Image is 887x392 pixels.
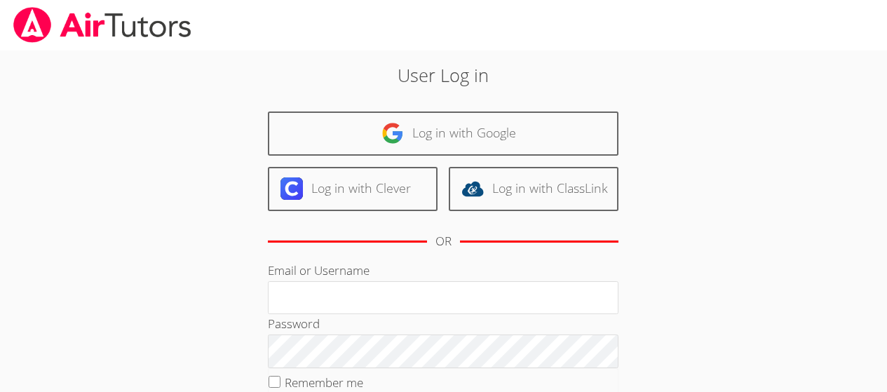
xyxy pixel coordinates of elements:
[435,231,452,252] div: OR
[268,167,438,211] a: Log in with Clever
[268,262,370,278] label: Email or Username
[204,62,683,88] h2: User Log in
[381,122,404,144] img: google-logo-50288ca7cdecda66e5e0955fdab243c47b7ad437acaf1139b6f446037453330a.svg
[268,111,618,156] a: Log in with Google
[449,167,618,211] a: Log in with ClassLink
[461,177,484,200] img: classlink-logo-d6bb404cc1216ec64c9a2012d9dc4662098be43eaf13dc465df04b49fa7ab582.svg
[12,7,193,43] img: airtutors_banner-c4298cdbf04f3fff15de1276eac7730deb9818008684d7c2e4769d2f7ddbe033.png
[285,374,363,391] label: Remember me
[280,177,303,200] img: clever-logo-6eab21bc6e7a338710f1a6ff85c0baf02591cd810cc4098c63d3a4b26e2feb20.svg
[268,316,320,332] label: Password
